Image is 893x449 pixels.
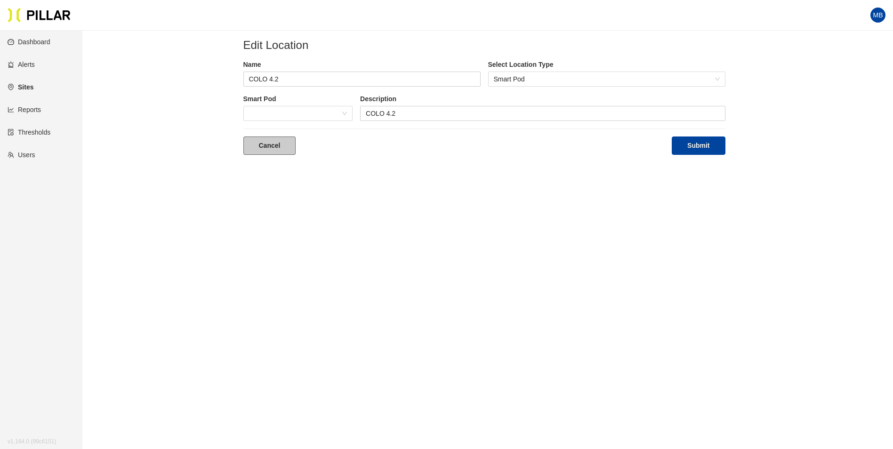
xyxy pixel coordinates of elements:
[243,60,481,70] label: Name
[243,136,296,155] a: Cancel
[8,106,41,113] a: line-chartReports
[8,8,71,23] img: Pillar Technologies
[8,128,50,136] a: exceptionThresholds
[488,60,725,70] label: Select Location Type
[8,38,50,46] a: dashboardDashboard
[672,136,725,155] button: Submit
[8,61,35,68] a: alertAlerts
[8,83,33,91] a: environmentSites
[360,94,725,104] label: Description
[243,38,725,52] h2: Edit Location
[494,72,720,86] span: Smart Pod
[873,8,883,23] span: MB
[243,94,353,104] label: Smart Pod
[8,151,35,159] a: teamUsers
